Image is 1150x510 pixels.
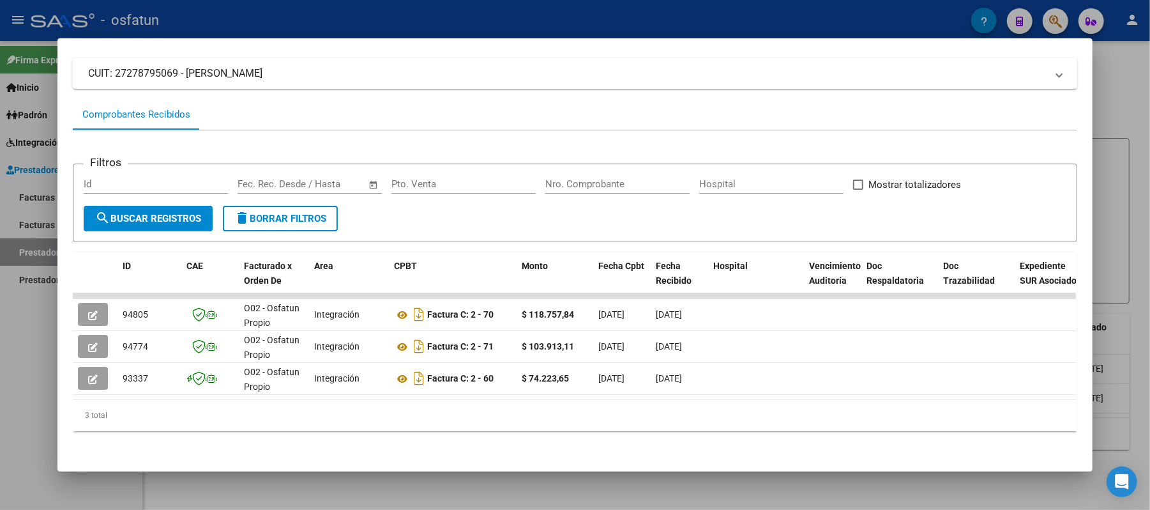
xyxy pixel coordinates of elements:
[123,261,131,271] span: ID
[82,107,190,122] div: Comprobantes Recibidos
[234,210,250,226] mat-icon: delete
[656,309,682,320] span: [DATE]
[522,309,574,320] strong: $ 118.757,84
[651,252,708,309] datatable-header-cell: Fecha Recibido
[522,341,574,352] strong: $ 103.913,11
[593,252,651,309] datatable-header-cell: Fecha Cpbt
[238,178,289,190] input: Fecha inicio
[943,261,995,286] span: Doc Trazabilidad
[598,309,624,320] span: [DATE]
[73,399,1077,431] div: 3 total
[244,303,299,328] span: O02 - Osfatun Propio
[804,252,861,309] datatable-header-cell: Vencimiento Auditoría
[427,374,494,384] strong: Factura C: 2 - 60
[522,261,548,271] span: Monto
[117,252,181,309] datatable-header-cell: ID
[861,252,938,309] datatable-header-cell: Doc Respaldatoria
[186,261,203,271] span: CAE
[123,309,148,320] span: 94805
[367,178,381,192] button: Open calendar
[656,373,682,383] span: [DATE]
[656,261,692,286] span: Fecha Recibido
[866,261,924,286] span: Doc Respaldatoria
[244,367,299,392] span: O02 - Osfatun Propio
[522,373,569,383] strong: $ 74.223,65
[95,210,110,226] mat-icon: search
[314,261,333,271] span: Area
[314,373,359,383] span: Integración
[411,336,427,357] i: Descargar documento
[598,373,624,383] span: [DATE]
[123,373,148,383] span: 93337
[223,206,338,231] button: Borrar Filtros
[73,58,1077,89] mat-expansion-panel-header: CUIT: 27278795069 - [PERSON_NAME]
[181,252,239,309] datatable-header-cell: CAE
[95,213,201,224] span: Buscar Registros
[234,213,326,224] span: Borrar Filtros
[427,342,494,352] strong: Factura C: 2 - 71
[411,368,427,389] i: Descargar documento
[938,252,1015,309] datatable-header-cell: Doc Trazabilidad
[598,261,644,271] span: Fecha Cpbt
[394,261,417,271] span: CPBT
[309,252,389,309] datatable-header-cell: Area
[244,335,299,360] span: O02 - Osfatun Propio
[314,309,359,320] span: Integración
[1107,467,1137,497] div: Open Intercom Messenger
[708,252,804,309] datatable-header-cell: Hospital
[123,341,148,352] span: 94774
[239,252,309,309] datatable-header-cell: Facturado x Orden De
[1015,252,1085,309] datatable-header-cell: Expediente SUR Asociado
[389,252,517,309] datatable-header-cell: CPBT
[84,154,128,171] h3: Filtros
[809,261,861,286] span: Vencimiento Auditoría
[244,261,292,286] span: Facturado x Orden De
[1020,261,1077,286] span: Expediente SUR Asociado
[427,310,494,320] strong: Factura C: 2 - 70
[713,261,748,271] span: Hospital
[411,304,427,325] i: Descargar documento
[314,341,359,352] span: Integración
[656,341,682,352] span: [DATE]
[84,206,213,231] button: Buscar Registros
[598,341,624,352] span: [DATE]
[301,178,363,190] input: Fecha fin
[88,66,1047,81] mat-panel-title: CUIT: 27278795069 - [PERSON_NAME]
[517,252,593,309] datatable-header-cell: Monto
[868,177,961,192] span: Mostrar totalizadores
